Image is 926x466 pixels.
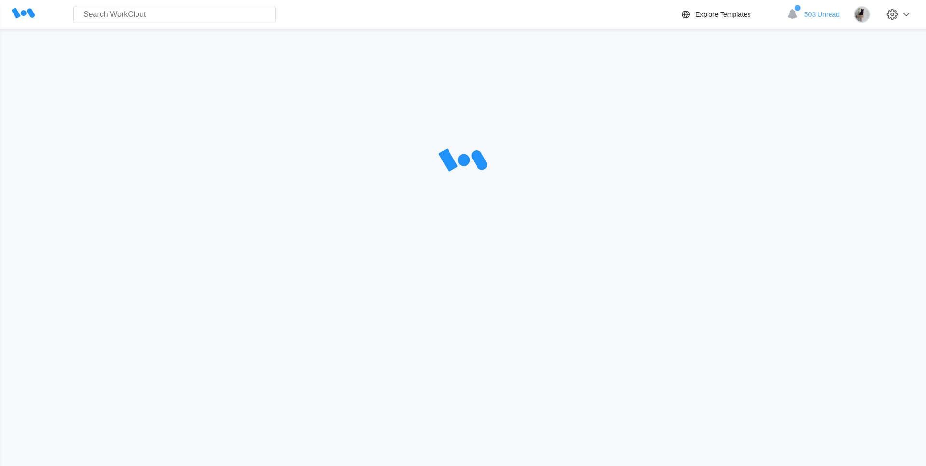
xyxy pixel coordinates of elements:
div: Explore Templates [695,11,751,18]
input: Search WorkClout [73,6,276,23]
span: 503 Unread [804,11,840,18]
img: stormageddon_tree.jpg [854,6,870,23]
a: Explore Templates [680,9,782,20]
